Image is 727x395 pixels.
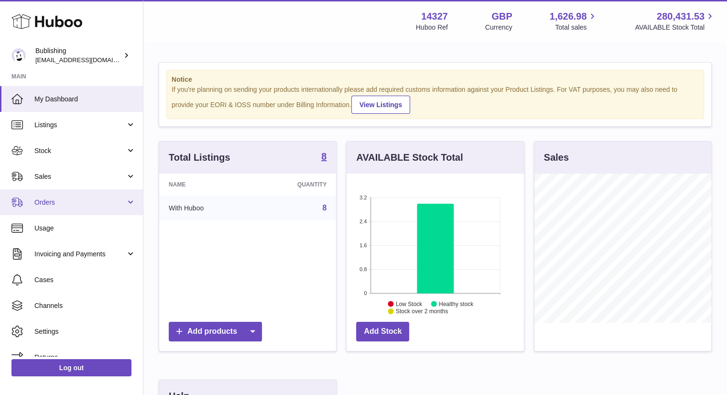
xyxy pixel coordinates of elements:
[169,322,262,341] a: Add products
[11,48,26,63] img: regine@bublishing.com
[491,10,512,23] strong: GBP
[34,224,136,233] span: Usage
[439,300,474,307] text: Healthy stock
[34,198,126,207] span: Orders
[550,10,598,32] a: 1,626.98 Total sales
[34,121,126,130] span: Listings
[635,23,716,32] span: AVAILABLE Stock Total
[34,301,136,310] span: Channels
[159,174,252,196] th: Name
[35,46,121,65] div: Bublishing
[34,250,126,259] span: Invoicing and Payments
[360,242,367,248] text: 1.6
[657,10,705,23] span: 280,431.53
[485,23,512,32] div: Currency
[544,151,569,164] h3: Sales
[416,23,448,32] div: Huboo Ref
[421,10,448,23] strong: 14327
[364,290,367,296] text: 0
[35,56,141,64] span: [EMAIL_ADDRESS][DOMAIN_NAME]
[34,95,136,104] span: My Dashboard
[159,196,252,220] td: With Huboo
[34,146,126,155] span: Stock
[34,172,126,181] span: Sales
[356,151,463,164] h3: AVAILABLE Stock Total
[172,85,699,114] div: If you're planning on sending your products internationally please add required customs informati...
[396,308,448,315] text: Stock over 2 months
[169,151,230,164] h3: Total Listings
[555,23,597,32] span: Total sales
[360,219,367,224] text: 2.4
[360,266,367,272] text: 0.8
[34,353,136,362] span: Returns
[11,359,131,376] a: Log out
[321,152,326,161] strong: 8
[396,300,423,307] text: Low Stock
[356,322,409,341] a: Add Stock
[635,10,716,32] a: 280,431.53 AVAILABLE Stock Total
[550,10,587,23] span: 1,626.98
[351,96,410,114] a: View Listings
[322,204,326,212] a: 8
[360,195,367,200] text: 3.2
[34,275,136,285] span: Cases
[172,75,699,84] strong: Notice
[252,174,336,196] th: Quantity
[34,327,136,336] span: Settings
[321,152,326,163] a: 8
